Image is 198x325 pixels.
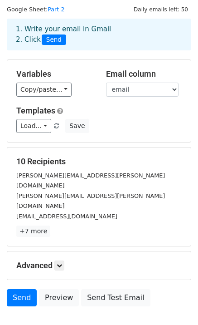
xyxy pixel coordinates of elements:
a: Part 2 [48,6,64,13]
iframe: Chat Widget [153,281,198,325]
small: [EMAIL_ADDRESS][DOMAIN_NAME] [16,213,117,220]
a: Templates [16,106,55,115]
h5: Advanced [16,261,182,271]
span: Send [42,34,66,45]
div: 1. Write your email in Gmail 2. Click [9,24,189,45]
a: +7 more [16,226,50,237]
small: [PERSON_NAME][EMAIL_ADDRESS][PERSON_NAME][DOMAIN_NAME] [16,192,165,210]
a: Daily emails left: 50 [130,6,191,13]
button: Save [65,119,89,133]
a: Send Test Email [81,289,150,306]
small: Google Sheet: [7,6,65,13]
h5: Variables [16,69,92,79]
h5: Email column [106,69,182,79]
a: Load... [16,119,51,133]
span: Daily emails left: 50 [130,5,191,15]
a: Preview [39,289,79,306]
h5: 10 Recipients [16,157,182,167]
a: Copy/paste... [16,83,72,97]
a: Send [7,289,37,306]
small: [PERSON_NAME][EMAIL_ADDRESS][PERSON_NAME][DOMAIN_NAME] [16,172,165,189]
